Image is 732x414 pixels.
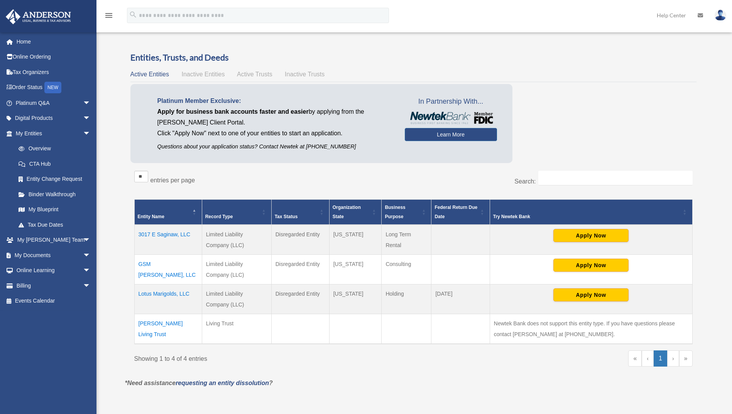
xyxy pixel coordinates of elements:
[5,95,102,111] a: Platinum Q&Aarrow_drop_down
[490,199,692,225] th: Try Newtek Bank : Activate to sort
[157,96,393,106] p: Platinum Member Exclusive:
[628,350,642,367] a: First
[329,284,382,314] td: [US_STATE]
[134,314,202,344] td: [PERSON_NAME] Living Trust
[11,141,95,157] a: Overview
[642,350,654,367] a: Previous
[271,199,329,225] th: Tax Status: Activate to sort
[382,284,431,314] td: Holding
[5,34,102,49] a: Home
[125,380,273,386] em: *Need assistance ?
[385,205,405,219] span: Business Purpose
[134,225,202,255] td: 3017 E Saginaw, LLC
[150,177,195,183] label: entries per page
[83,111,98,126] span: arrow_drop_down
[83,232,98,248] span: arrow_drop_down
[5,278,102,293] a: Billingarrow_drop_down
[11,217,98,232] a: Tax Due Dates
[329,199,382,225] th: Organization State: Activate to sort
[11,156,98,172] a: CTA Hub
[202,314,271,344] td: Living Trust
[431,284,490,314] td: [DATE]
[5,49,102,65] a: Online Ordering
[157,108,309,115] span: Apply for business bank accounts faster and easier
[134,199,202,225] th: Entity Name: Activate to invert sorting
[5,80,102,96] a: Order StatusNEW
[5,247,102,263] a: My Documentsarrow_drop_down
[5,126,98,141] a: My Entitiesarrow_drop_down
[405,128,497,141] a: Learn More
[11,187,98,202] a: Binder Walkthrough
[202,199,271,225] th: Record Type: Activate to sort
[382,254,431,284] td: Consulting
[157,128,393,139] p: Click "Apply Now" next to one of your entities to start an application.
[181,71,225,77] span: Inactive Entities
[11,172,98,187] a: Entity Change Request
[431,199,490,225] th: Federal Return Due Date: Activate to sort
[514,178,536,185] label: Search:
[83,263,98,279] span: arrow_drop_down
[83,278,98,294] span: arrow_drop_down
[382,199,431,225] th: Business Purpose: Activate to sort
[553,259,629,272] button: Apply Now
[493,212,681,221] div: Try Newtek Bank
[382,225,431,255] td: Long Term Rental
[104,11,113,20] i: menu
[83,126,98,141] span: arrow_drop_down
[490,314,692,344] td: Newtek Bank does not support this entity type. If you have questions please contact [PERSON_NAME]...
[5,111,102,126] a: Digital Productsarrow_drop_down
[271,284,329,314] td: Disregarded Entity
[138,214,164,219] span: Entity Name
[157,142,393,151] p: Questions about your application status? Contact Newtek at [PHONE_NUMBER]
[5,64,102,80] a: Tax Organizers
[129,10,137,19] i: search
[329,254,382,284] td: [US_STATE]
[679,350,693,367] a: Last
[5,263,102,278] a: Online Learningarrow_drop_down
[202,225,271,255] td: Limited Liability Company (LLC)
[409,112,493,124] img: NewtekBankLogoSM.png
[83,247,98,263] span: arrow_drop_down
[275,214,298,219] span: Tax Status
[205,214,233,219] span: Record Type
[130,71,169,77] span: Active Entities
[5,293,102,309] a: Events Calendar
[44,82,61,93] div: NEW
[134,284,202,314] td: Lotus Marigolds, LLC
[202,254,271,284] td: Limited Liability Company (LLC)
[157,106,393,128] p: by applying from the [PERSON_NAME] Client Portal.
[333,205,361,219] span: Organization State
[271,225,329,255] td: Disregarded Entity
[5,232,102,248] a: My [PERSON_NAME] Teamarrow_drop_down
[285,71,325,77] span: Inactive Trusts
[104,13,113,20] a: menu
[667,350,679,367] a: Next
[654,350,667,367] a: 1
[134,350,408,364] div: Showing 1 to 4 of 4 entries
[237,71,272,77] span: Active Trusts
[434,205,477,219] span: Federal Return Due Date
[271,254,329,284] td: Disregarded Entity
[83,95,98,111] span: arrow_drop_down
[134,254,202,284] td: GSM [PERSON_NAME], LLC
[329,225,382,255] td: [US_STATE]
[3,9,73,24] img: Anderson Advisors Platinum Portal
[405,96,497,108] span: In Partnership With...
[176,380,269,386] a: requesting an entity dissolution
[553,288,629,301] button: Apply Now
[11,202,98,217] a: My Blueprint
[715,10,726,21] img: User Pic
[202,284,271,314] td: Limited Liability Company (LLC)
[130,52,696,64] h3: Entities, Trusts, and Deeds
[553,229,629,242] button: Apply Now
